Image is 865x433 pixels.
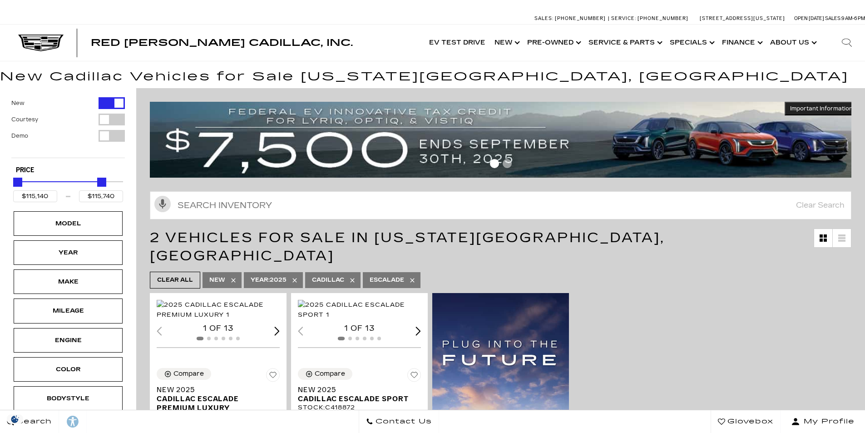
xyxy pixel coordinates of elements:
[425,25,490,61] a: EV Test Drive
[79,190,123,202] input: Maximum
[781,410,865,433] button: Open user profile menu
[611,15,636,21] span: Service:
[11,97,125,158] div: Filter by Vehicle Type
[298,300,422,320] img: 2025 Cadillac Escalade Sport 1
[157,385,280,413] a: New 2025Cadillac Escalade Premium Luxury
[717,25,766,61] a: Finance
[45,364,91,374] div: Color
[274,327,280,335] div: Next slide
[298,385,421,403] a: New 2025Cadillac Escalade Sport
[45,248,91,258] div: Year
[298,394,414,403] span: Cadillac Escalade Sport
[14,269,123,294] div: MakeMake
[13,178,22,187] div: Minimum Price
[14,299,123,323] div: MileageMileage
[415,327,421,335] div: Next slide
[14,386,123,411] div: BodystyleBodystyle
[800,415,855,428] span: My Profile
[766,25,820,61] a: About Us
[266,368,280,385] button: Save Vehicle
[841,15,865,21] span: 9 AM-6 PM
[45,335,91,345] div: Engine
[251,274,287,286] span: 2025
[157,385,273,394] span: New 2025
[157,274,193,286] span: Clear All
[45,277,91,287] div: Make
[173,370,204,378] div: Compare
[14,328,123,353] div: EngineEngine
[523,25,584,61] a: Pre-Owned
[13,174,123,202] div: Price
[154,196,171,212] svg: Click to toggle on voice search
[45,393,91,403] div: Bodystyle
[794,15,824,21] span: Open [DATE]
[251,277,270,283] span: Year :
[608,16,691,21] a: Service: [PHONE_NUMBER]
[150,229,665,264] span: 2 Vehicles for Sale in [US_STATE][GEOGRAPHIC_DATA], [GEOGRAPHIC_DATA]
[298,300,422,320] div: 1 / 2
[209,274,225,286] span: New
[157,394,273,413] span: Cadillac Escalade Premium Luxury
[97,178,106,187] div: Maximum Price
[18,35,64,52] img: Cadillac Dark Logo with Cadillac White Text
[298,385,414,394] span: New 2025
[665,25,717,61] a: Specials
[11,115,38,124] label: Courtesy
[490,25,523,61] a: New
[785,102,858,115] button: Important Information
[11,131,28,140] label: Demo
[14,240,123,265] div: YearYear
[790,105,853,112] span: Important Information
[14,415,52,428] span: Search
[711,410,781,433] a: Glovebox
[638,15,688,21] span: [PHONE_NUMBER]
[584,25,665,61] a: Service & Parts
[373,415,432,428] span: Contact Us
[555,15,606,21] span: [PHONE_NUMBER]
[700,15,785,21] a: [STREET_ADDRESS][US_STATE]
[298,368,352,380] button: Compare Vehicle
[503,159,512,168] span: Go to slide 2
[407,368,421,385] button: Save Vehicle
[359,410,439,433] a: Contact Us
[157,300,281,320] div: 1 / 2
[11,99,25,108] label: New
[45,306,91,316] div: Mileage
[315,370,345,378] div: Compare
[298,403,421,412] div: Stock : C418872
[157,324,280,333] div: 1 of 13
[91,38,353,47] a: Red [PERSON_NAME] Cadillac, Inc.
[14,211,123,236] div: ModelModel
[16,166,120,174] h5: Price
[725,415,773,428] span: Glovebox
[13,190,57,202] input: Minimum
[534,15,554,21] span: Sales:
[5,414,25,424] img: Opt-Out Icon
[534,16,608,21] a: Sales: [PHONE_NUMBER]
[45,219,91,229] div: Model
[5,414,25,424] section: Click to Open Cookie Consent Modal
[490,159,499,168] span: Go to slide 1
[91,37,353,48] span: Red [PERSON_NAME] Cadillac, Inc.
[157,300,281,320] img: 2025 Cadillac Escalade Premium Luxury 1
[825,15,841,21] span: Sales:
[370,274,404,286] span: Escalade
[298,324,421,333] div: 1 of 13
[157,368,211,380] button: Compare Vehicle
[150,102,858,178] img: vrp-tax-ending-august-version
[150,191,851,219] input: Search Inventory
[312,274,344,286] span: Cadillac
[14,357,123,382] div: ColorColor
